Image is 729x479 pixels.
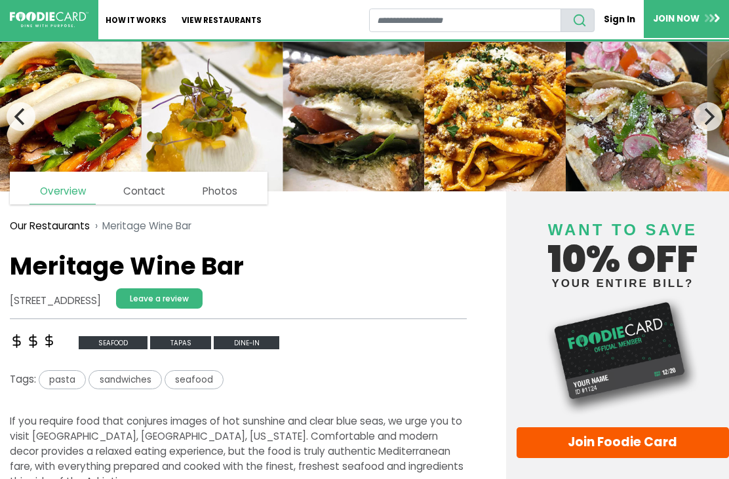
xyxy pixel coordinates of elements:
span: tapas [150,336,211,350]
a: sandwiches [89,372,164,386]
a: tapas [150,335,214,349]
a: pasta [36,372,89,386]
button: search [561,9,595,32]
span: sandwiches [89,370,161,389]
button: Next [694,102,722,131]
div: Tags: [10,370,467,394]
a: Leave a review [116,288,203,309]
span: Want to save [548,221,698,239]
a: seafood [79,335,151,349]
input: restaurant search [369,9,562,32]
li: Meritage Wine Bar [90,219,191,234]
nav: page links [10,172,267,204]
a: Our Restaurants [10,219,90,234]
button: Previous [7,102,35,131]
h1: Meritage Wine Bar [10,252,467,281]
img: FoodieCard; Eat, Drink, Save, Donate [10,12,89,28]
a: Photos [193,179,247,204]
a: Sign In [595,8,644,31]
a: seafood [165,372,224,386]
address: [STREET_ADDRESS] [10,294,101,309]
span: Dine-in [214,336,279,350]
a: Contact [113,179,175,204]
span: seafood [79,336,148,350]
a: Overview [30,179,95,204]
span: pasta [39,370,86,389]
span: seafood [165,370,224,389]
nav: breadcrumb [10,211,467,241]
a: Dine-in [214,335,279,349]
